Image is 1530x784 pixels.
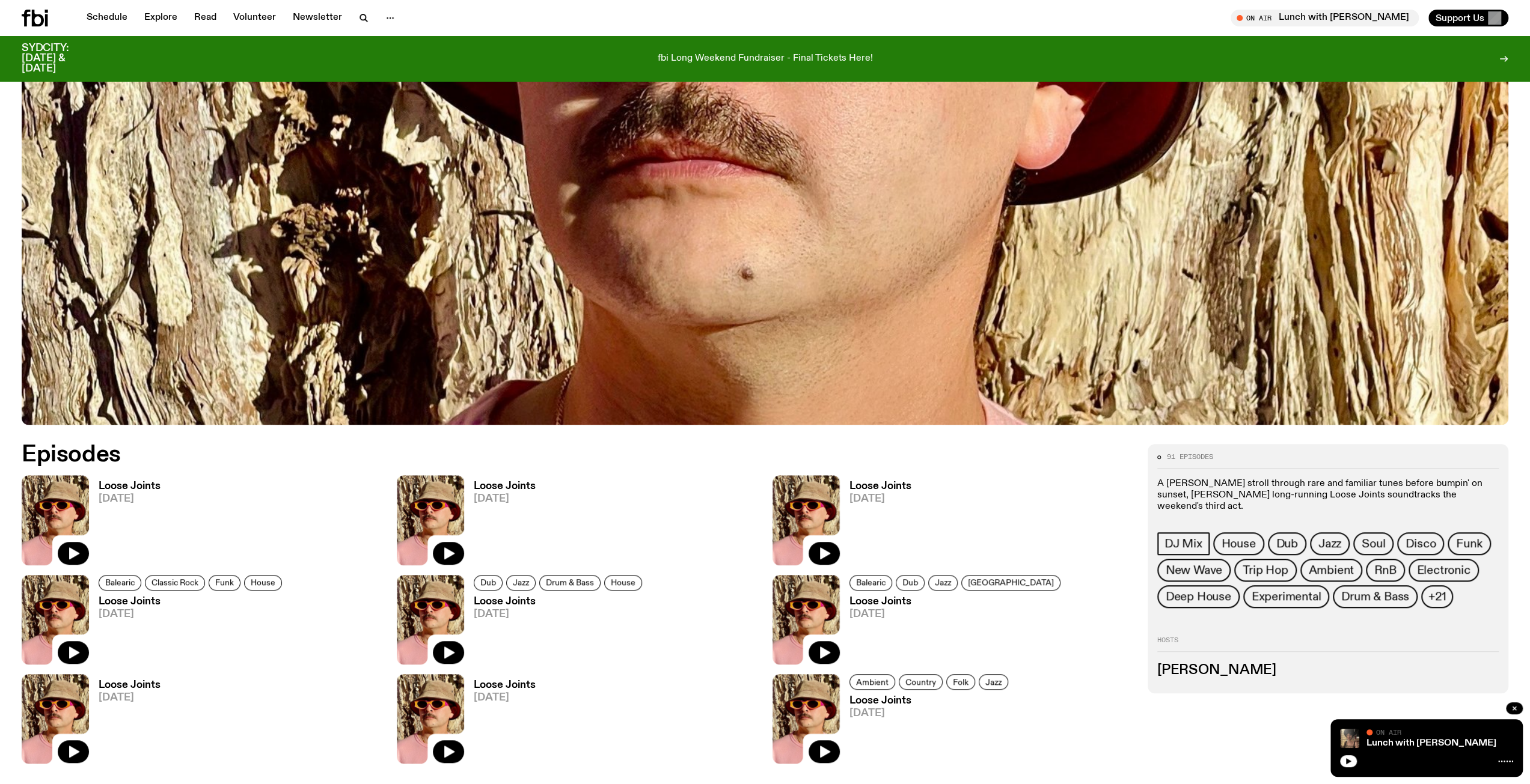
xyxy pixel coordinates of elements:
[1366,738,1496,748] a: Lunch with [PERSON_NAME]
[105,578,135,587] span: Balearic
[99,494,161,504] span: [DATE]
[1362,537,1385,550] span: Soul
[546,578,594,587] span: Drum & Bass
[902,578,918,587] span: Dub
[1157,478,1499,513] p: A [PERSON_NAME] stroll through rare and familiar tunes before bumpin' on sunset, [PERSON_NAME] lo...
[209,575,240,591] a: Funk
[849,708,1012,719] span: [DATE]
[985,677,1002,686] span: Jazz
[961,575,1060,591] a: [GEOGRAPHIC_DATA]
[1157,559,1231,582] a: New Wave
[849,481,911,491] h3: Loose Joints
[99,481,161,491] h3: Loose Joints
[1318,537,1341,550] span: Jazz
[1166,564,1222,577] span: New Wave
[474,609,646,619] span: [DATE]
[99,680,161,690] h3: Loose Joints
[474,494,536,504] span: [DATE]
[1157,637,1499,651] h2: Hosts
[474,597,646,607] h3: Loose Joints
[1353,532,1394,555] a: Soul
[1164,537,1202,550] span: DJ Mix
[79,10,135,26] a: Schedule
[856,677,889,686] span: Ambient
[1268,532,1306,555] a: Dub
[1167,454,1213,460] span: 91 episodes
[773,575,840,664] img: Tyson stands in front of a paperbark tree wearing orange sunglasses, a suede bucket hat and a pin...
[1428,10,1508,26] button: Support Us
[474,693,536,703] span: [DATE]
[474,481,536,491] h3: Loose Joints
[1222,537,1256,550] span: House
[1243,564,1288,577] span: Trip Hop
[99,693,161,703] span: [DATE]
[480,578,496,587] span: Dub
[1157,664,1499,677] h3: [PERSON_NAME]
[1310,532,1350,555] a: Jazz
[22,475,89,565] img: Tyson stands in front of a paperbark tree wearing orange sunglasses, a suede bucket hat and a pin...
[539,575,601,591] a: Drum & Bass
[840,696,1012,764] a: Loose Joints[DATE]
[474,680,536,690] h3: Loose Joints
[849,609,1064,619] span: [DATE]
[979,674,1008,690] a: Jazz
[935,578,951,587] span: Jazz
[1428,590,1445,603] span: +21
[849,696,1012,706] h3: Loose Joints
[1157,585,1240,608] a: Deep House
[22,575,89,664] img: Tyson stands in front of a paperbark tree wearing orange sunglasses, a suede bucket hat and a pin...
[464,597,646,664] a: Loose Joints[DATE]
[849,575,892,591] a: Balearic
[137,10,185,26] a: Explore
[151,578,198,587] span: Classic Rock
[513,578,529,587] span: Jazz
[89,481,161,565] a: Loose Joints[DATE]
[397,674,464,764] img: Tyson stands in front of a paperbark tree wearing orange sunglasses, a suede bucket hat and a pin...
[464,680,536,764] a: Loose Joints[DATE]
[22,444,1008,466] h2: Episodes
[1309,564,1354,577] span: Ambient
[658,53,873,64] p: fbi Long Weekend Fundraiser - Final Tickets Here!
[506,575,536,591] a: Jazz
[22,674,89,764] img: Tyson stands in front of a paperbark tree wearing orange sunglasses, a suede bucket hat and a pin...
[953,677,968,686] span: Folk
[1436,13,1484,23] span: Support Us
[849,674,895,690] a: Ambient
[773,674,840,764] img: Tyson stands in front of a paperbark tree wearing orange sunglasses, a suede bucket hat and a pin...
[899,674,943,690] a: Country
[1397,532,1444,555] a: Disco
[1252,590,1321,603] span: Experimental
[611,578,635,587] span: House
[187,10,224,26] a: Read
[1421,585,1452,608] button: +21
[1417,564,1470,577] span: Electronic
[99,609,286,619] span: [DATE]
[968,578,1054,587] span: [GEOGRAPHIC_DATA]
[286,10,349,26] a: Newsletter
[849,494,911,504] span: [DATE]
[1300,559,1363,582] a: Ambient
[1231,10,1419,26] button: On AirLunch with [PERSON_NAME]
[1243,585,1330,608] a: Experimental
[849,597,1064,607] h3: Loose Joints
[1456,537,1482,550] span: Funk
[89,597,286,664] a: Loose Joints[DATE]
[840,597,1064,664] a: Loose Joints[DATE]
[840,481,911,565] a: Loose Joints[DATE]
[397,575,464,664] img: Tyson stands in front of a paperbark tree wearing orange sunglasses, a suede bucket hat and a pin...
[244,575,282,591] a: House
[1333,585,1418,608] a: Drum & Bass
[99,575,141,591] a: Balearic
[89,680,161,764] a: Loose Joints[DATE]
[1409,559,1479,582] a: Electronic
[946,674,975,690] a: Folk
[905,677,936,686] span: Country
[1406,537,1436,550] span: Disco
[896,575,925,591] a: Dub
[215,578,234,587] span: Funk
[474,575,503,591] a: Dub
[1166,590,1231,603] span: Deep House
[99,597,286,607] h3: Loose Joints
[22,43,99,74] h3: SYDCITY: [DATE] & [DATE]
[856,578,886,587] span: Balearic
